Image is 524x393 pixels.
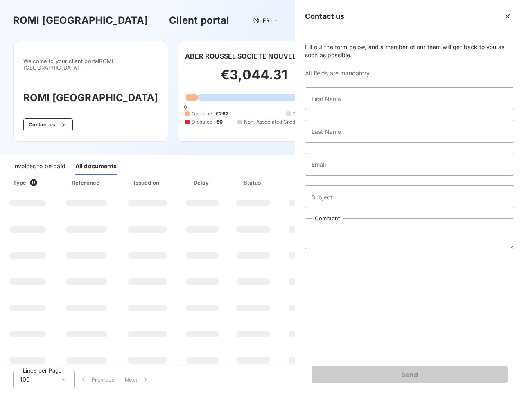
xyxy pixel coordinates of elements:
[72,179,99,186] div: Reference
[185,51,323,61] h6: ABER ROUSSEL SOCIETE NOUVELLE SARL
[292,110,302,117] span: Due
[305,43,514,59] span: Fill out the form below, and a member of our team will get back to you as soon as possible.
[13,158,65,175] div: Invoices to be paid
[179,178,226,187] div: Delay
[30,179,37,186] span: 0
[305,11,345,22] h5: Contact us
[244,118,313,126] span: Non-Associated Credit Notes
[305,153,514,176] input: placeholder
[23,90,158,105] h3: ROMI [GEOGRAPHIC_DATA]
[305,120,514,143] input: placeholder
[312,366,508,383] button: Send
[192,118,212,126] span: Disputed
[8,178,54,187] div: Type
[305,87,514,110] input: placeholder
[305,69,514,77] span: All fields are mandatory
[215,110,229,117] span: €262
[263,17,269,24] span: FR
[120,371,154,388] button: Next
[75,158,117,175] div: All documents
[20,375,30,384] span: 100
[23,118,73,131] button: Contact us
[281,178,333,187] div: Amount
[119,178,176,187] div: Issued on
[13,13,148,28] h3: ROMI [GEOGRAPHIC_DATA]
[169,13,230,28] h3: Client portal
[184,104,187,110] span: 0
[216,118,223,126] span: €0
[192,110,212,117] span: Overdue
[75,371,120,388] button: Previous
[185,67,323,91] h2: €3,044.31
[305,185,514,208] input: placeholder
[23,58,158,71] span: Welcome to your client portal ROMI [GEOGRAPHIC_DATA]
[229,178,278,187] div: Status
